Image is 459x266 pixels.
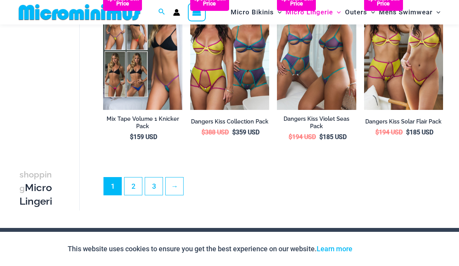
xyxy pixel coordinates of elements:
bdi: 159 USD [130,133,157,141]
a: Page 2 [124,177,142,195]
span: $ [375,129,379,136]
a: Search icon link [158,7,165,17]
p: This website uses cookies to ensure you get the best experience on our website. [68,243,352,255]
span: Outers [345,2,367,22]
bdi: 185 USD [406,129,433,136]
span: $ [406,129,410,136]
bdi: 359 USD [232,129,259,136]
h2: Dangers Kiss Violet Seas Pack [277,115,356,130]
a: Micro BikinisMenu ToggleMenu Toggle [229,2,284,22]
h2: Mix Tape Volume 1 Knicker Pack [103,115,182,130]
span: $ [319,133,323,141]
span: $ [130,133,133,141]
a: → [166,177,183,195]
span: Menu Toggle [367,2,375,22]
span: Micro Lingerie [286,2,333,22]
a: View Shopping Cart, empty [188,3,206,21]
span: Micro Bikinis [231,2,274,22]
a: Learn more [317,245,352,253]
h2: Dangers Kiss Collection Pack [190,118,270,125]
a: Micro LingerieMenu ToggleMenu Toggle [284,2,343,22]
nav: Site Navigation [228,1,443,23]
h2: Dangers Kiss Solar Flair Pack [364,118,443,125]
bdi: 194 USD [289,133,316,141]
bdi: 194 USD [375,129,403,136]
button: Accept [358,240,391,258]
a: Page 3 [145,177,163,195]
a: OutersMenu ToggleMenu Toggle [343,2,377,22]
span: shopping [19,170,52,193]
bdi: 185 USD [319,133,347,141]
span: $ [232,129,236,136]
a: Dangers Kiss Solar Flair Pack [364,118,443,128]
nav: Product Pagination [103,177,443,200]
span: Mens Swimwear [379,2,433,22]
bdi: 388 USD [201,129,229,136]
span: Page 1 [104,177,121,195]
span: Menu Toggle [333,2,341,22]
img: MM SHOP LOGO FLAT [16,3,144,21]
span: $ [201,129,205,136]
h3: Micro Lingerie [19,168,52,221]
a: Mix Tape Volume 1 Knicker Pack [103,115,182,133]
a: Dangers Kiss Collection Pack [190,118,270,128]
a: Mens SwimwearMenu ToggleMenu Toggle [377,2,442,22]
a: Dangers Kiss Violet Seas Pack [277,115,356,133]
span: Menu Toggle [274,2,282,22]
span: $ [289,133,292,141]
span: Menu Toggle [433,2,440,22]
a: Account icon link [173,9,180,16]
